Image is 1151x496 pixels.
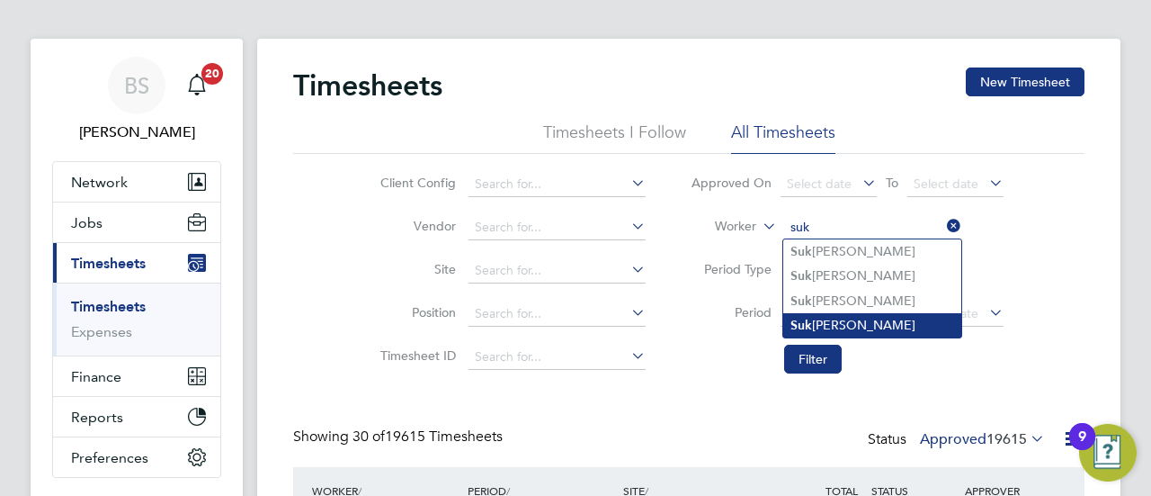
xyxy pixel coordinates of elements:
[293,68,442,104] h2: Timesheets
[468,258,646,284] input: Search for...
[375,347,456,364] label: Timesheet ID
[691,175,772,191] label: Approved On
[783,289,961,313] li: [PERSON_NAME]
[783,264,961,288] li: [PERSON_NAME]
[468,215,646,240] input: Search for...
[790,318,812,333] b: Suk
[53,437,220,477] button: Preferences
[914,176,978,192] span: Select date
[543,122,686,154] li: Timesheets I Follow
[468,172,646,197] input: Search for...
[966,68,1084,96] button: New Timesheet
[1079,424,1137,482] button: Open Resource Center, 9 new notifications
[784,345,842,374] button: Filter
[201,63,223,85] span: 20
[352,428,503,446] span: 19615 Timesheets
[1078,437,1086,460] div: 9
[880,171,904,194] span: To
[124,74,149,97] span: BS
[52,57,221,143] a: BS[PERSON_NAME]
[71,368,121,385] span: Finance
[731,122,835,154] li: All Timesheets
[375,261,456,277] label: Site
[293,428,506,446] div: Showing
[691,261,772,277] label: Period Type
[783,239,961,264] li: [PERSON_NAME]
[71,449,148,466] span: Preferences
[179,57,215,114] a: 20
[691,304,772,320] label: Period
[53,203,220,242] button: Jobs
[71,174,128,191] span: Network
[783,313,961,338] li: [PERSON_NAME]
[71,255,146,272] span: Timesheets
[986,430,1027,448] span: 19615
[52,122,221,143] span: Beth Seddon
[53,397,220,437] button: Reports
[790,244,812,259] b: Suk
[71,214,103,231] span: Jobs
[675,218,756,236] label: Worker
[790,268,812,284] b: Suk
[71,409,123,426] span: Reports
[468,302,646,327] input: Search for...
[868,428,1048,453] div: Status
[784,215,961,240] input: Search for...
[787,176,852,192] span: Select date
[375,175,456,191] label: Client Config
[468,345,646,370] input: Search for...
[53,283,220,356] div: Timesheets
[71,298,146,315] a: Timesheets
[920,430,1045,448] label: Approved
[352,428,385,446] span: 30 of
[375,304,456,320] label: Position
[914,305,978,321] span: Select date
[790,293,812,309] b: Suk
[53,162,220,202] button: Network
[53,243,220,283] button: Timesheets
[53,356,220,396] button: Finance
[375,218,456,234] label: Vendor
[71,323,132,340] a: Expenses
